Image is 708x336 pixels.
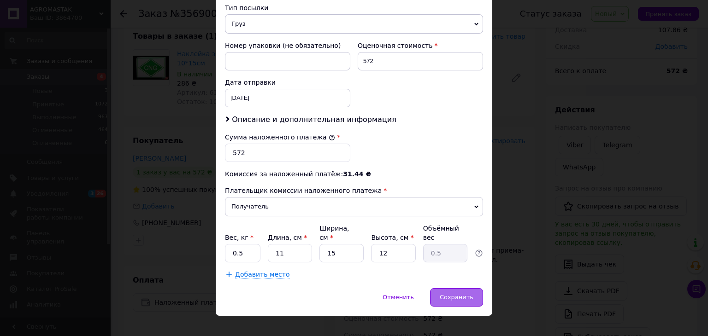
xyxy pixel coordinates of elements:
[343,170,371,178] span: 31.44 ₴
[225,234,254,241] label: Вес, кг
[235,271,290,278] span: Добавить место
[232,115,396,124] span: Описание и дополнительная информация
[225,41,350,50] div: Номер упаковки (не обязательно)
[225,78,350,87] div: Дата отправки
[440,294,473,301] span: Сохранить
[225,4,268,12] span: Тип посылки
[383,294,414,301] span: Отменить
[319,225,349,241] label: Ширина, см
[225,14,483,34] span: Груз
[268,234,307,241] label: Длина, см
[225,197,483,216] span: Получатель
[225,133,335,141] label: Сумма наложенного платежа
[225,187,382,194] span: Плательщик комиссии наложенного платежа
[371,234,413,241] label: Высота, см
[423,224,467,242] div: Объёмный вес
[225,169,483,179] div: Комиссия за наложенный платёж:
[358,41,483,50] div: Оценочная стоимость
